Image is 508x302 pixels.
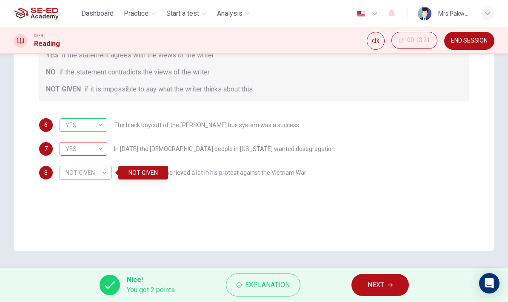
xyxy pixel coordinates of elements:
[46,67,56,77] span: NO
[44,170,48,176] span: 8
[444,32,494,50] button: END SESSION
[114,146,335,152] span: In [DATE] the [DEMOGRAPHIC_DATA] people in [US_STATE] wanted desegregation
[407,37,430,44] span: 00:13:21
[166,9,199,19] span: Start a test
[418,7,431,20] img: Profile picture
[60,161,108,185] div: NOT GIVEN
[226,274,300,296] button: Explanation
[78,6,117,21] button: Dashboard
[14,5,58,22] img: SE-ED Academy logo
[60,137,104,161] div: YES
[451,37,488,44] span: END SESSION
[479,273,499,293] div: Open Intercom Messenger
[391,32,437,50] div: Hide
[44,146,48,152] span: 7
[245,279,290,291] span: Explanation
[127,275,175,285] span: Nice!
[367,32,385,50] div: Mute
[163,6,210,21] button: Start a test
[120,6,160,21] button: Practice
[34,39,60,49] h1: Reading
[34,33,43,39] span: CEFR
[214,6,254,21] button: Analysis
[44,122,48,128] span: 6
[60,142,107,156] div: NO
[127,285,175,295] span: You got 2 points
[114,122,299,128] span: The black boycott of the [PERSON_NAME] bus system was a success
[124,9,148,19] span: Practice
[118,170,306,176] span: [PERSON_NAME] achieved a lot in his protest against the Vietnam War
[60,113,104,137] div: YES
[60,166,111,179] div: NOT GIVEN
[438,9,471,19] div: Mrs.Pakwalan Deekerd
[60,118,107,132] div: YES
[59,67,210,77] span: if the statement contradicts the views of the writer
[14,5,78,22] a: SE-ED Academy logo
[368,279,384,291] span: NEXT
[62,50,214,60] span: if the statement agrees with the views of the writer
[46,84,81,94] span: NOT GIVEN
[351,274,409,296] button: NEXT
[391,32,437,49] button: 00:13:21
[84,84,253,94] span: if it is impossible to say what the writer thinks about this
[81,9,114,19] span: Dashboard
[356,11,366,17] img: en
[46,50,58,60] span: YES
[118,166,168,179] div: NOT GIVEN
[217,9,243,19] span: Analysis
